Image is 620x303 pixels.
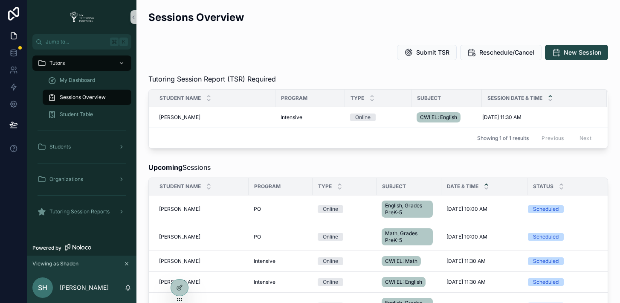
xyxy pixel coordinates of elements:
div: Online [323,233,338,241]
span: Status [533,183,553,190]
div: Scheduled [533,233,559,241]
span: [DATE] 10:00 AM [446,233,487,240]
button: Submit TSR [397,45,457,60]
div: Scheduled [533,278,559,286]
h2: Sessions Overview [148,10,244,24]
span: Organizations [49,176,83,183]
span: CWI EL: English [385,279,422,286]
span: Powered by [32,245,61,251]
span: My Dashboard [60,77,95,84]
button: Jump to...K [32,34,131,50]
span: Student Table [60,111,93,118]
a: Tutors [32,55,131,71]
span: [DATE] 11:30 AM [446,279,486,286]
div: Scheduled [533,257,559,265]
span: Viewing as Shaden [32,260,78,267]
span: Intensive [254,258,275,265]
span: CWI EL: Math [385,258,417,265]
span: Jump to... [46,38,107,45]
span: Program [254,183,281,190]
div: scrollable content [27,50,136,240]
span: Tutors [49,60,65,67]
div: Online [323,257,338,265]
span: K [120,38,127,45]
a: Sessions Overview [43,90,131,105]
span: New Session [564,48,601,57]
span: SH [38,283,47,293]
div: Online [323,278,338,286]
button: New Session [545,45,608,60]
span: Showing 1 of 1 results [477,135,529,142]
span: Submit TSR [416,48,449,57]
a: Student Table [43,107,131,122]
span: [DATE] 11:30 AM [446,258,486,265]
span: [DATE] 10:00 AM [446,206,487,213]
span: English, Grades PreK-5 [385,202,429,216]
a: Powered by [27,240,136,256]
strong: Upcoming [148,163,183,172]
button: Reschedule/Cancel [460,45,542,60]
span: PO [254,206,261,213]
span: [PERSON_NAME] [159,206,200,213]
img: App logo [67,10,97,24]
span: [PERSON_NAME] [159,233,200,240]
span: Type [351,95,364,102]
span: CWI EL: English [420,114,457,121]
span: [PERSON_NAME] [159,279,200,286]
span: [PERSON_NAME] [159,114,200,121]
span: Subject [382,183,406,190]
span: [DATE] 11:30 AM [482,114,521,121]
span: [PERSON_NAME] [159,258,200,265]
span: PO [254,233,261,240]
p: [PERSON_NAME] [60,283,109,292]
a: Tutoring Session Reports [32,204,131,219]
span: Intensive [254,279,275,286]
span: Tutoring Session Reports [49,208,110,215]
span: Tutoring Session Report (TSR) Required [148,74,276,84]
span: Reschedule/Cancel [479,48,534,57]
span: Student Name [159,183,201,190]
span: Session Date & Time [487,95,542,102]
span: Sessions Overview [60,94,106,101]
span: Sessions [148,162,211,172]
span: Students [49,143,71,150]
span: Program [281,95,307,102]
span: Intensive [281,114,302,121]
div: Scheduled [533,205,559,213]
a: My Dashboard [43,73,131,88]
span: Student Name [159,95,201,102]
div: Online [355,114,371,121]
a: Organizations [32,172,131,187]
span: Type [318,183,332,190]
a: Students [32,139,131,154]
div: Online [323,205,338,213]
span: Subject [417,95,441,102]
span: Date & Time [447,183,478,190]
span: Math, Grades PreK-5 [385,230,429,244]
